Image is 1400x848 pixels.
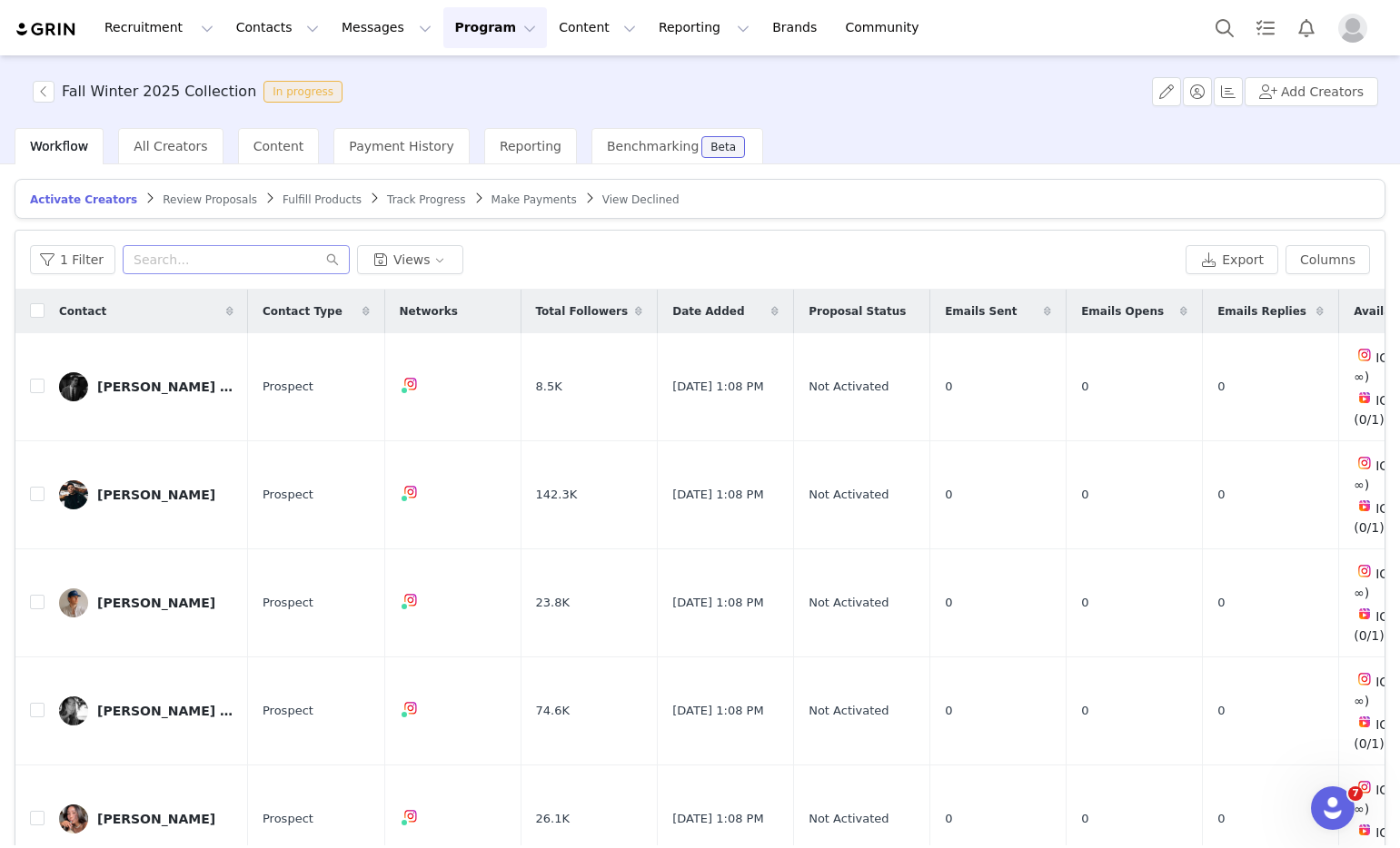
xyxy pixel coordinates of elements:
[536,303,629,320] span: Total Followers
[1357,564,1372,578] img: instagram.svg
[403,485,418,499] img: instagram.svg
[163,193,257,206] span: Review Proposals
[15,21,78,38] img: grin logo
[59,588,233,617] a: [PERSON_NAME]
[1245,77,1378,106] button: Add Creators
[1246,7,1286,48] a: Tasks
[1357,715,1372,729] img: instagram-reels.svg
[536,702,570,720] span: 74.6K
[1286,7,1326,48] button: Notifications
[761,7,833,48] a: Brands
[97,380,233,394] div: [PERSON_NAME] Childress
[672,702,763,720] span: [DATE] 1:08 PM
[263,702,313,720] span: Prospect
[97,488,215,502] div: [PERSON_NAME]
[253,139,304,153] span: Content
[809,702,889,720] span: Not Activated
[443,7,547,48] button: Program
[123,245,350,274] input: Search...
[1217,702,1225,720] span: 0
[1357,780,1372,794] img: instagram.svg
[1357,498,1372,513] img: instagram-reels.svg
[1186,245,1278,274] button: Export
[672,594,763,612] span: [DATE] 1:08 PM
[1327,14,1385,43] button: Profile
[97,596,215,610] div: [PERSON_NAME]
[945,378,952,396] span: 0
[1081,810,1088,828] span: 0
[263,378,313,396] span: Prospect
[134,139,207,153] span: All Creators
[387,193,465,206] span: Track Progress
[536,378,562,396] span: 8.5K
[400,303,458,320] span: Networks
[1081,486,1088,504] span: 0
[1081,702,1088,720] span: 0
[403,809,418,823] img: instagram.svg
[1286,245,1370,274] button: Columns
[1357,606,1372,621] img: instagram-reels.svg
[1217,378,1225,396] span: 0
[809,594,889,612] span: Not Activated
[97,704,233,718] div: [PERSON_NAME] Vanular
[536,486,578,504] span: 142.3K
[945,702,952,720] span: 0
[809,303,906,320] span: Proposal Status
[710,142,736,153] div: Beta
[607,139,699,153] span: Benchmarking
[59,696,88,725] img: 40c5e21b-f114-4915-8f24-2f222c9718fa.jpg
[94,7,224,48] button: Recruitment
[536,810,570,828] span: 26.1K
[809,486,889,504] span: Not Activated
[283,193,362,206] span: Fulfill Products
[672,810,763,828] span: [DATE] 1:08 PM
[1217,810,1225,828] span: 0
[331,7,442,48] button: Messages
[263,486,313,504] span: Prospect
[97,812,215,826] div: [PERSON_NAME]
[59,372,233,401] a: [PERSON_NAME] Childress
[835,7,938,48] a: Community
[59,480,88,509] img: 7e4d2c39-816b-4318-b618-cb514d1d000c.jpg
[672,486,763,504] span: [DATE] 1:08 PM
[491,193,577,206] span: Make Payments
[648,7,760,48] button: Reporting
[500,139,561,153] span: Reporting
[1357,672,1372,686] img: instagram.svg
[62,81,256,103] h3: Fall Winter 2025 Collection
[548,7,647,48] button: Content
[945,594,952,612] span: 0
[1357,348,1372,362] img: instagram.svg
[1217,303,1306,320] span: Emails Replies
[1338,14,1367,43] img: placeholder-profile.jpg
[1205,7,1245,48] button: Search
[59,372,88,401] img: 064298d7-75f7-4f8b-bb55-ff699638ab34.jpg
[59,696,233,725] a: [PERSON_NAME] Vanular
[1081,594,1088,612] span: 0
[326,253,339,266] i: icon: search
[945,810,952,828] span: 0
[1357,456,1372,470] img: instagram.svg
[1357,390,1372,405] img: instagram-reels.svg
[263,594,313,612] span: Prospect
[30,245,115,274] button: 1 Filter
[403,701,418,715] img: instagram.svg
[59,303,106,320] span: Contact
[403,377,418,391] img: instagram.svg
[1081,378,1088,396] span: 0
[59,588,88,617] img: 9a26b4ef-b184-4bd1-b9e0-a75ccf966f59.jpg
[1348,786,1363,801] span: 7
[1357,823,1372,837] img: instagram-reels.svg
[1217,594,1225,612] span: 0
[1311,786,1355,830] iframe: Intercom live chat
[225,7,330,48] button: Contacts
[357,245,463,274] button: Views
[672,378,763,396] span: [DATE] 1:08 PM
[263,81,343,103] span: In progress
[59,804,233,833] a: [PERSON_NAME]
[602,193,680,206] span: View Declined
[30,193,137,206] span: Activate Creators
[945,303,1017,320] span: Emails Sent
[30,139,88,153] span: Workflow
